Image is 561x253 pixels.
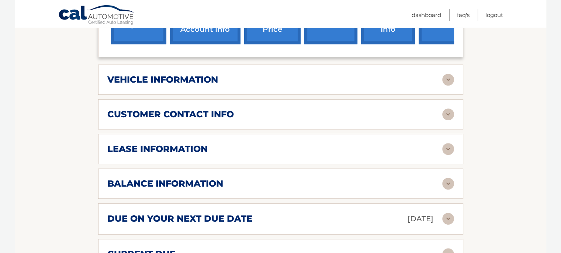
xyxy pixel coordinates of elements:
h2: lease information [107,143,208,155]
img: accordion-rest.svg [442,108,454,120]
h2: due on your next due date [107,213,252,224]
a: Cal Automotive [58,5,136,26]
h2: balance information [107,178,223,189]
h2: customer contact info [107,109,234,120]
img: accordion-rest.svg [442,213,454,225]
a: FAQ's [457,9,470,21]
h2: vehicle information [107,74,218,85]
img: accordion-rest.svg [442,74,454,86]
a: Dashboard [412,9,441,21]
img: accordion-rest.svg [442,143,454,155]
img: accordion-rest.svg [442,178,454,190]
p: [DATE] [408,212,433,225]
a: Logout [485,9,503,21]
